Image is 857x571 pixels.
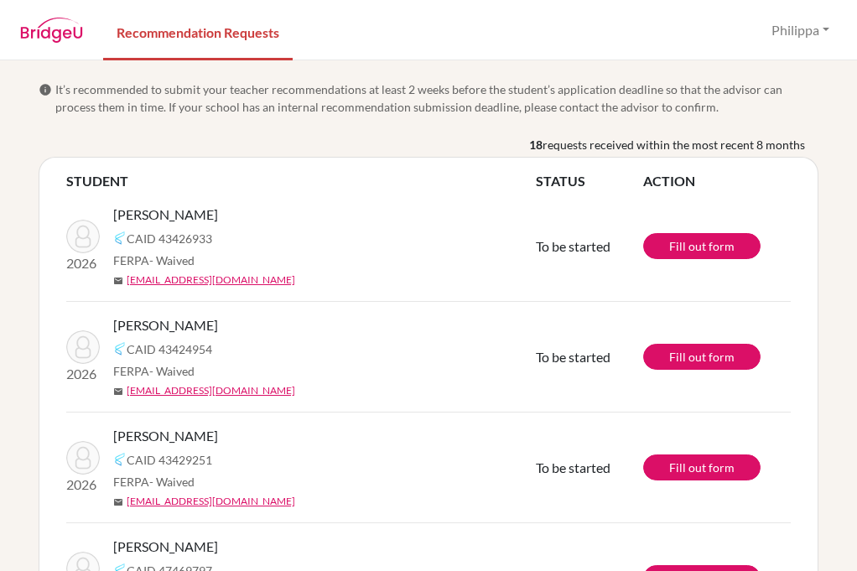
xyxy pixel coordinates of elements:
[149,475,195,489] span: - Waived
[127,273,295,288] a: [EMAIL_ADDRESS][DOMAIN_NAME]
[66,475,100,495] p: 2026
[113,362,195,380] span: FERPA
[113,205,218,225] span: [PERSON_NAME]
[66,220,100,253] img: Bitar, Zachary
[127,340,212,358] span: CAID 43424954
[113,342,127,356] img: Common App logo
[643,233,761,259] a: Fill out form
[536,349,610,365] span: To be started
[39,83,52,96] span: info
[127,383,295,398] a: [EMAIL_ADDRESS][DOMAIN_NAME]
[113,387,123,397] span: mail
[113,315,218,335] span: [PERSON_NAME]
[113,537,218,557] span: [PERSON_NAME]
[66,441,100,475] img: Gaetjens-Calixte, Liam
[66,330,100,364] img: Abraham, Stefano
[536,238,610,254] span: To be started
[113,252,195,269] span: FERPA
[113,276,123,286] span: mail
[643,454,761,480] a: Fill out form
[127,451,212,469] span: CAID 43429251
[66,364,100,384] p: 2026
[103,3,293,60] a: Recommendation Requests
[536,171,643,191] th: STATUS
[66,171,536,191] th: STUDENT
[113,231,127,245] img: Common App logo
[764,14,837,46] button: Philippa
[643,171,791,191] th: ACTION
[113,473,195,491] span: FERPA
[643,344,761,370] a: Fill out form
[127,494,295,509] a: [EMAIL_ADDRESS][DOMAIN_NAME]
[113,426,218,446] span: [PERSON_NAME]
[536,459,610,475] span: To be started
[66,253,100,273] p: 2026
[127,230,212,247] span: CAID 43426933
[55,80,818,116] span: It’s recommended to submit your teacher recommendations at least 2 weeks before the student’s app...
[529,136,543,153] b: 18
[113,497,123,507] span: mail
[113,453,127,466] img: Common App logo
[149,253,195,267] span: - Waived
[149,364,195,378] span: - Waived
[543,136,805,153] span: requests received within the most recent 8 months
[20,18,83,43] img: BridgeU logo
